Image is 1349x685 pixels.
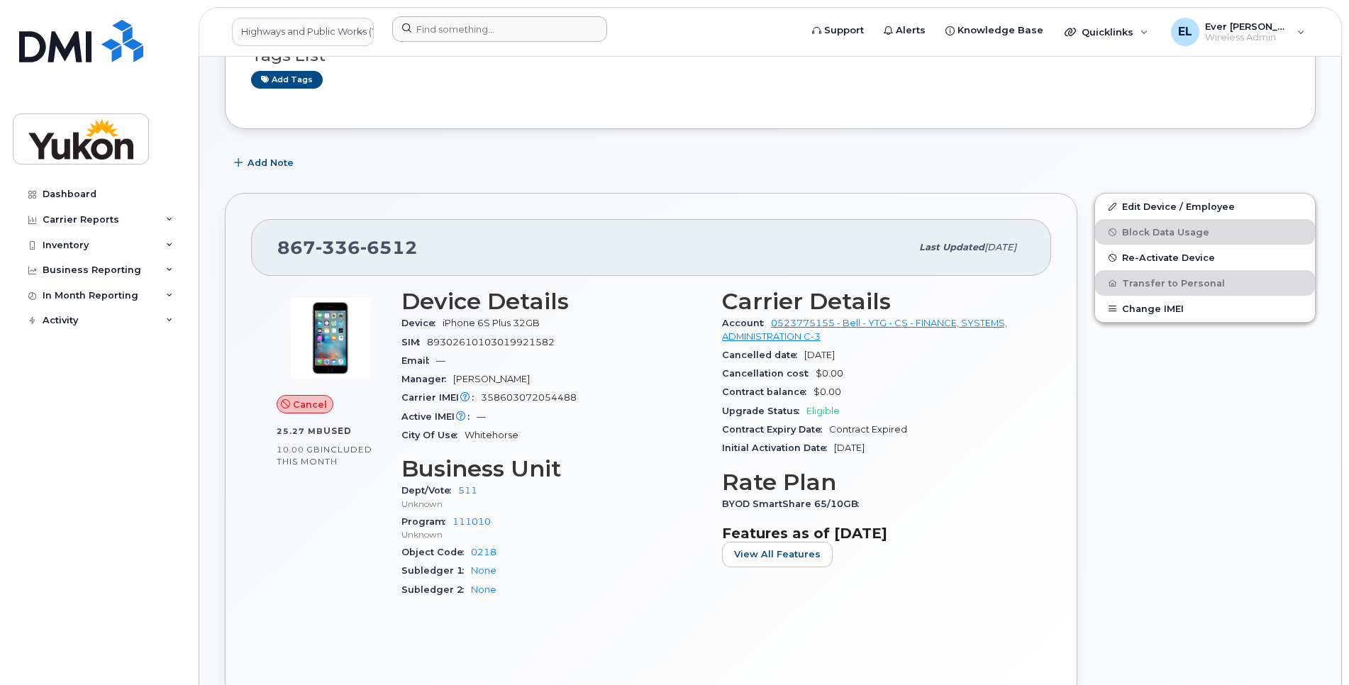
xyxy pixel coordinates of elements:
a: Highways and Public Works (YTG) [232,18,374,46]
span: Contract Expired [829,424,907,435]
span: 358603072054488 [481,392,577,403]
span: Subledger 1 [401,565,471,576]
span: Upgrade Status [722,406,806,416]
span: Add Note [248,156,294,169]
span: Re-Activate Device [1122,252,1215,263]
span: 867 [277,237,418,258]
span: Wireless Admin [1205,32,1290,43]
h3: Features as of [DATE] [722,525,1026,542]
span: [DATE] [984,242,1016,252]
span: Initial Activation Date [722,442,834,453]
img: image20231002-3703462-1u9ozz0.jpeg [288,296,373,381]
span: [DATE] [834,442,865,453]
span: Whitehorse [465,430,518,440]
div: Ever Ledoux [1161,18,1315,46]
span: Cancelled date [722,350,804,360]
span: City Of Use [401,430,465,440]
span: 6512 [360,237,418,258]
h3: Device Details [401,289,705,314]
div: Quicklinks [1055,18,1158,46]
span: Quicklinks [1082,26,1133,38]
span: 89302610103019921582 [427,337,555,347]
button: View All Features [722,542,833,567]
span: BYOD SmartShare 65/10GB [722,499,866,509]
span: Active IMEI [401,411,477,422]
span: 336 [316,237,360,258]
span: — [436,355,445,366]
span: EL [1178,23,1192,40]
span: Object Code [401,547,471,557]
span: Cancellation cost [722,368,816,379]
span: Device [401,318,443,328]
h3: Carrier Details [722,289,1026,314]
input: Find something... [392,16,607,42]
span: 25.27 MB [277,426,323,436]
p: Unknown [401,528,705,540]
span: Contract balance [722,386,814,397]
a: Knowledge Base [936,16,1053,45]
span: Alerts [896,23,926,38]
a: 0218 [471,547,496,557]
a: None [471,565,496,576]
span: Support [824,23,864,38]
span: Ever [PERSON_NAME] [1205,21,1290,32]
span: Last updated [919,242,984,252]
h3: Tags List [251,47,1289,65]
a: None [471,584,496,595]
span: iPhone 6S Plus 32GB [443,318,540,328]
span: included this month [277,444,372,467]
span: SIM [401,337,427,347]
span: Knowledge Base [957,23,1043,38]
a: Edit Device / Employee [1095,194,1315,219]
span: Contract Expiry Date [722,424,829,435]
a: Support [802,16,874,45]
button: Block Data Usage [1095,219,1315,245]
span: Subledger 2 [401,584,471,595]
span: Eligible [806,406,840,416]
button: Change IMEI [1095,296,1315,321]
button: Add Note [225,150,306,176]
span: 10.00 GB [277,445,321,455]
span: Email [401,355,436,366]
button: Transfer to Personal [1095,270,1315,296]
a: 0523775155 - Bell - YTG - CS - FINANCE, SYSTEMS, ADMINISTRATION C-3 [722,318,1007,341]
span: View All Features [734,547,821,561]
span: Dept/Vote [401,485,458,496]
span: [PERSON_NAME] [453,374,530,384]
span: Manager [401,374,453,384]
span: Account [722,318,771,328]
h3: Business Unit [401,456,705,481]
span: [DATE] [804,350,835,360]
a: 511 [458,485,477,496]
span: Carrier IMEI [401,392,481,403]
span: $0.00 [816,368,843,379]
span: — [477,411,486,422]
span: Program [401,516,453,527]
button: Re-Activate Device [1095,245,1315,270]
span: used [323,425,352,436]
a: Add tags [251,71,323,89]
a: Alerts [874,16,936,45]
span: Cancel [293,398,327,411]
span: $0.00 [814,386,841,397]
h3: Rate Plan [722,469,1026,495]
p: Unknown [401,498,705,510]
a: 111010 [453,516,491,527]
